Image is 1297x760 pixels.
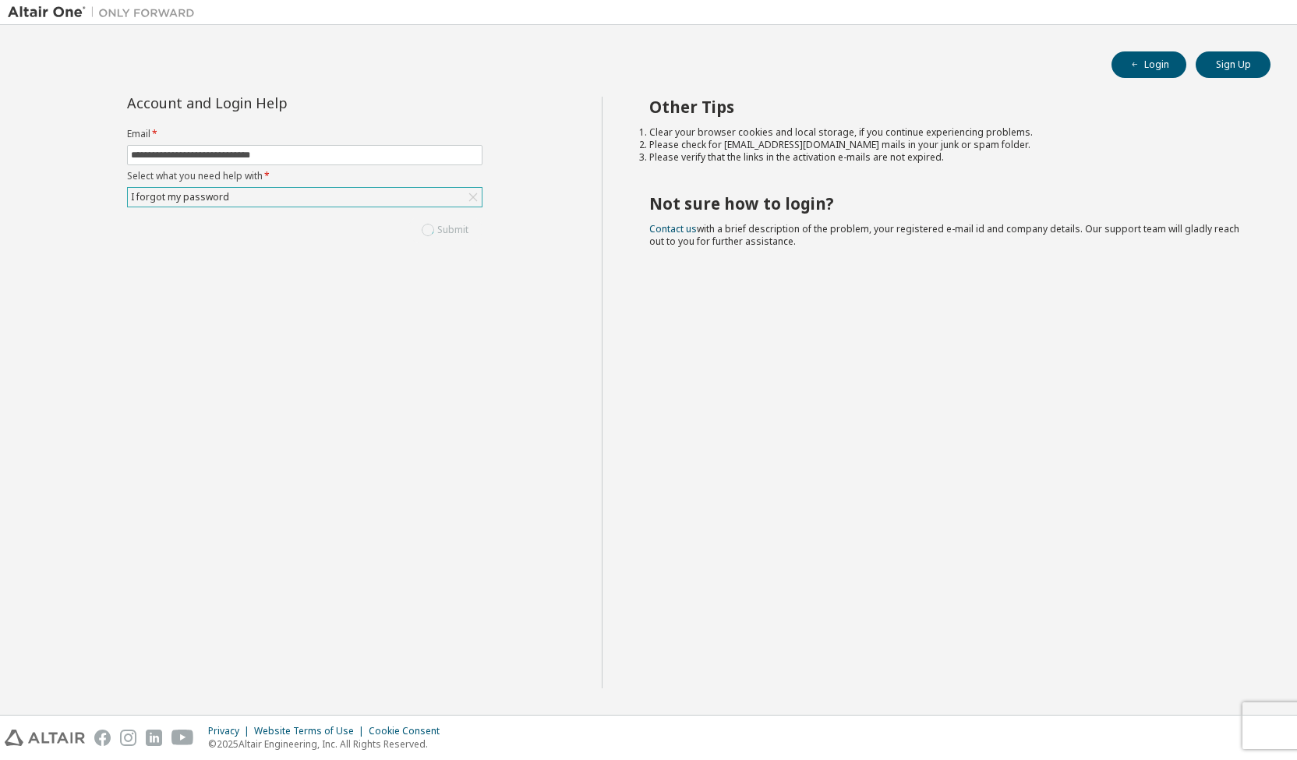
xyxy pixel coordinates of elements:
div: Privacy [208,725,254,737]
label: Email [127,128,482,140]
li: Please check for [EMAIL_ADDRESS][DOMAIN_NAME] mails in your junk or spam folder. [649,139,1243,151]
div: Website Terms of Use [254,725,369,737]
p: © 2025 Altair Engineering, Inc. All Rights Reserved. [208,737,449,751]
img: instagram.svg [120,730,136,746]
div: I forgot my password [128,188,482,207]
img: linkedin.svg [146,730,162,746]
img: altair_logo.svg [5,730,85,746]
li: Please verify that the links in the activation e-mails are not expired. [649,151,1243,164]
div: I forgot my password [129,189,231,206]
span: with a brief description of the problem, your registered e-mail id and company details. Our suppo... [649,222,1239,248]
a: Contact us [649,222,697,235]
img: Altair One [8,5,203,20]
div: Cookie Consent [369,725,449,737]
button: Sign Up [1196,51,1270,78]
li: Clear your browser cookies and local storage, if you continue experiencing problems. [649,126,1243,139]
label: Select what you need help with [127,170,482,182]
h2: Other Tips [649,97,1243,117]
h2: Not sure how to login? [649,193,1243,214]
button: Login [1111,51,1186,78]
div: Account and Login Help [127,97,412,109]
img: facebook.svg [94,730,111,746]
img: youtube.svg [171,730,194,746]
